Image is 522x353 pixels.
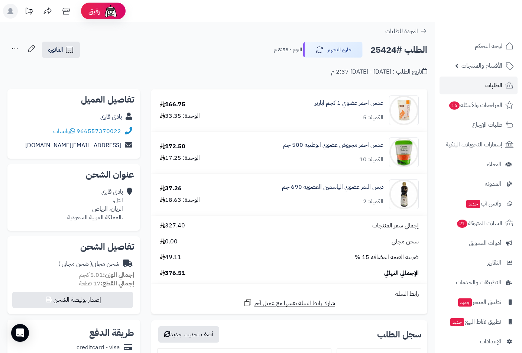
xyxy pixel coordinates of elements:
[372,221,419,230] span: إجمالي سعر المنتجات
[160,154,200,162] div: الوحدة: 17.25
[440,313,518,331] a: تطبيق نقاط البيعجديد
[77,127,121,136] a: 966557370022
[449,101,460,110] span: 16
[440,37,518,55] a: لوحة التحكم
[160,221,185,230] span: 327.40
[315,99,383,107] a: عدس احمر عضوي 1 كجم ابازير
[160,196,200,204] div: الوحدة: 18.63
[385,27,427,36] a: العودة للطلبات
[385,27,418,36] span: العودة للطلبات
[254,299,335,308] span: شارك رابط السلة نفسها مع عميل آخر
[274,46,302,54] small: اليوم - 8:58 م
[471,19,515,35] img: logo-2.png
[53,127,75,136] a: واتساب
[160,142,185,151] div: 172.50
[389,179,418,209] img: 1759515886-%D8%AF%D8%A8%D8%B3%20%D8%A7%D9%84%D8%AA%D9%85%D8%B1%20%D8%B9%D8%B6%D9%88%D9%8A%20%D8%A...
[456,218,502,229] span: السلات المتروكة
[440,155,518,173] a: العملاء
[440,116,518,134] a: طلبات الإرجاع
[154,290,424,298] div: رابط السلة
[303,42,363,58] button: جاري التجهيز
[487,258,501,268] span: التقارير
[450,318,464,326] span: جديد
[389,95,418,125] img: 115-90x90.jpg
[160,269,185,278] span: 376.51
[283,141,383,149] a: عدس احمر مجروش عضوي الوطنية 500 جم
[440,96,518,114] a: المراجعات والأسئلة16
[440,214,518,232] a: السلات المتروكة21
[466,198,501,209] span: وآتس آب
[440,273,518,291] a: التطبيقات والخدمات
[440,195,518,213] a: وآتس آبجديد
[160,237,178,246] span: 0.00
[487,159,501,169] span: العملاء
[79,271,134,279] small: 5.01 كجم
[377,330,421,339] h3: سجل الطلب
[331,68,427,76] div: تاريخ الطلب : [DATE] - [DATE] 2:37 م
[440,136,518,153] a: إشعارات التحويلات البنكية
[485,80,502,91] span: الطلبات
[359,155,383,164] div: الكمية: 10
[475,41,502,51] span: لوحة التحكم
[440,333,518,350] a: الإعدادات
[461,61,502,71] span: الأقسام والمنتجات
[79,279,134,288] small: 17 قطعة
[389,137,418,167] img: 1714150537-1690405194-6281062538258-550x550-90x90.jpg
[355,253,419,262] span: ضريبة القيمة المضافة 15 %
[103,271,134,279] strong: إجمالي الوزن:
[457,297,501,307] span: تطبيق المتجر
[20,4,38,20] a: تحديثات المنصة
[440,175,518,193] a: المدونة
[370,42,427,58] h2: الطلب #25424
[469,238,501,248] span: أدوات التسويق
[160,100,185,109] div: 166.75
[101,279,134,288] strong: إجمالي القطع:
[160,253,181,262] span: 49.11
[25,141,121,150] a: [EMAIL_ADDRESS][DOMAIN_NAME]
[88,7,100,16] span: رفيق
[158,326,219,343] button: أضف تحديث جديد
[58,260,119,268] div: شحن مجاني
[392,237,419,246] span: شحن مجاني
[466,200,480,208] span: جديد
[13,242,134,251] h2: تفاصيل الشحن
[446,139,502,150] span: إشعارات التحويلات البنكية
[480,336,501,347] span: الإعدادات
[440,234,518,252] a: أدوات التسويق
[450,317,501,327] span: تطبيق نقاط البيع
[12,292,133,308] button: إصدار بوليصة الشحن
[363,197,383,206] div: الكمية: 2
[160,184,182,193] div: 37.26
[58,259,92,268] span: ( شحن مجاني )
[485,179,501,189] span: المدونة
[103,4,118,19] img: ai-face.png
[458,298,472,307] span: جديد
[440,77,518,94] a: الطلبات
[77,343,120,352] div: creditcard - visa
[48,45,63,54] span: الفاتورة
[42,42,80,58] a: الفاتورة
[13,170,134,179] h2: عنوان الشحن
[13,95,134,104] h2: تفاصيل العميل
[89,328,134,337] h2: طريقة الدفع
[440,254,518,272] a: التقارير
[67,188,123,221] div: بادي قاري التل، الريان، الرياض .المملكة العربية السعودية
[440,293,518,311] a: تطبيق المتجرجديد
[243,298,335,308] a: شارك رابط السلة نفسها مع عميل آخر
[282,183,383,191] a: دبس التمر عضوي الياسمين العضوية 690 جم
[384,269,419,278] span: الإجمالي النهائي
[160,112,200,120] div: الوحدة: 33.35
[448,100,502,110] span: المراجعات والأسئلة
[457,220,467,228] span: 21
[100,112,122,121] a: بادي قاري
[11,324,29,342] div: Open Intercom Messenger
[472,120,502,130] span: طلبات الإرجاع
[363,113,383,122] div: الكمية: 5
[456,277,501,288] span: التطبيقات والخدمات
